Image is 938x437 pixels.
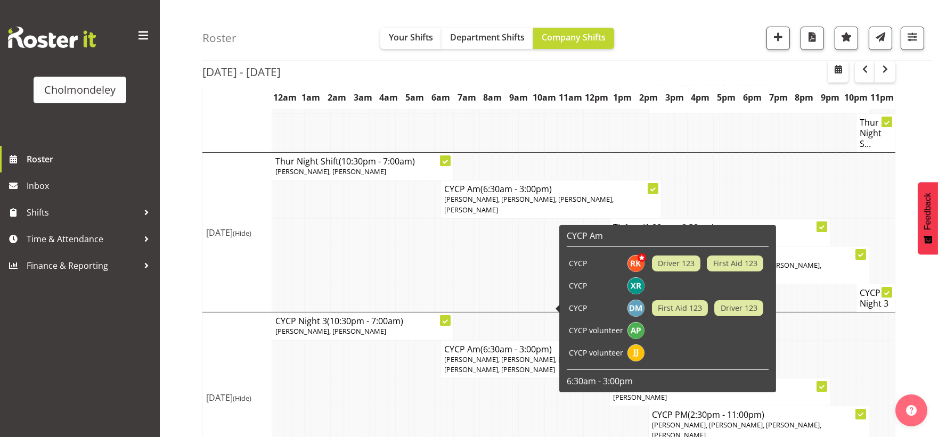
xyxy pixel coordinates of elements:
button: Add a new shift [766,27,790,50]
button: Your Shifts [380,28,442,49]
span: [PERSON_NAME] [613,392,667,402]
th: 11pm [869,85,895,110]
th: 9pm [817,85,843,110]
h4: TL 1pm [613,222,827,233]
th: 7am [454,85,480,110]
span: Your Shifts [389,31,433,43]
h2: [DATE] - [DATE] [202,65,281,79]
img: dion-mccormick3685.jpg [627,300,645,317]
span: Time & Attendance [27,231,138,247]
h4: Roster [202,32,236,44]
th: 3am [350,85,376,110]
h4: Thur Night S... [860,117,892,149]
td: CYCP [567,297,625,319]
button: Filter Shifts [901,27,924,50]
th: 2pm [635,85,662,110]
th: 8am [480,85,506,110]
button: Send a list of all shifts for the selected filtered period to all rostered employees. [869,27,892,50]
img: jan-jonatan-jachowitz11625.jpg [627,344,645,361]
img: Rosterit website logo [8,27,96,48]
th: 4pm [688,85,714,110]
td: CYCP volunteer [567,342,625,364]
span: [PERSON_NAME], [PERSON_NAME], [PERSON_NAME], [PERSON_NAME], [PERSON_NAME] [444,354,614,374]
th: 6am [428,85,454,110]
td: CYCP volunteer [567,319,625,342]
span: Feedback [923,193,933,230]
th: 5am [402,85,428,110]
th: 11am [558,85,584,110]
h4: CYCP Am [444,344,658,354]
span: (Hide) [233,228,251,238]
td: [DATE] [203,153,272,312]
span: (10:30pm - 7:00am) [327,315,403,327]
span: Company Shifts [542,31,606,43]
th: 6pm [739,85,765,110]
span: Inbox [27,178,154,194]
img: xaia-reddy11179.jpg [627,277,645,294]
th: 2am [324,85,350,110]
span: [PERSON_NAME], [PERSON_NAME] [275,167,386,176]
button: Feedback - Show survey [918,182,938,254]
button: Download a PDF of the roster according to the set date range. [801,27,824,50]
th: 1am [298,85,324,110]
th: 10am [532,85,558,110]
h4: CYCP PM [652,409,866,420]
h4: CYCP Night 3 [860,287,892,309]
div: Cholmondeley [44,82,116,98]
th: 12pm [584,85,610,110]
img: amelie-paroll11627.jpg [627,322,645,339]
span: [PERSON_NAME], [PERSON_NAME] [275,326,386,336]
button: Department Shifts [442,28,533,49]
span: Finance & Reporting [27,258,138,274]
h4: Thur Night Shift [275,156,450,167]
td: CYCP [567,275,625,297]
span: (6:30am - 3:00pm) [480,343,552,355]
th: 8pm [792,85,818,110]
button: Select a specific date within the roster. [828,61,849,83]
span: (Hide) [233,393,251,403]
span: (1:00pm - 9:30pm) [642,221,714,233]
th: 3pm [662,85,688,110]
img: help-xxl-2.png [906,405,917,416]
span: First Aid 123 [658,302,702,314]
button: Company Shifts [533,28,614,49]
th: 10pm [843,85,869,110]
h6: CYCP Am [567,230,769,241]
th: 5pm [713,85,739,110]
span: (10:30pm - 7:00am) [339,155,415,167]
span: (6:30am - 3:00pm) [480,183,552,195]
th: 7pm [765,85,792,110]
span: [PERSON_NAME], [PERSON_NAME], [PERSON_NAME], [PERSON_NAME] [444,194,614,214]
img: ruby-kerr10353.jpg [627,255,645,272]
span: (2:30pm - 11:00pm) [688,409,764,420]
th: 12am [272,85,298,110]
p: 6:30am - 3:00pm [567,375,769,387]
span: Driver 123 [721,302,757,314]
span: Driver 123 [658,258,695,269]
h4: CYCP Am [444,184,658,194]
span: Department Shifts [450,31,525,43]
th: 1pm [609,85,635,110]
span: First Aid 123 [713,258,757,269]
th: 4am [376,85,402,110]
td: CYCP [567,252,625,275]
span: Roster [27,151,154,167]
h4: CYCP Night 3 [275,316,450,326]
button: Highlight an important date within the roster. [835,27,858,50]
th: 9am [505,85,532,110]
span: Shifts [27,204,138,220]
